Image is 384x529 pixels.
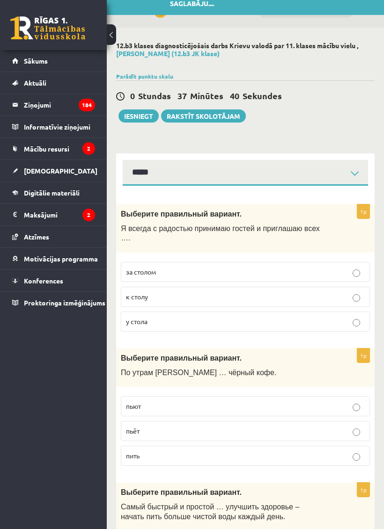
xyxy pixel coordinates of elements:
span: к столу [126,292,148,301]
span: [DEMOGRAPHIC_DATA] [24,167,97,175]
a: Proktoringa izmēģinājums [12,292,95,313]
a: Ziņojumi184 [12,94,95,116]
a: Motivācijas programma [12,248,95,269]
a: Aktuāli [12,72,95,94]
i: 2 [82,142,95,155]
span: Mācību resursi [24,145,69,153]
span: 37 [177,90,187,101]
span: Самый быстрый и простой … улучшить здоровье – начать пить больше чистой воды каждый день. [121,503,299,521]
span: пьют [126,402,141,410]
span: пить [126,451,140,460]
span: Sekundes [243,90,282,101]
span: Atzīmes [24,232,49,241]
span: Stundas [138,90,171,101]
span: 0 [130,90,135,101]
a: [PERSON_NAME] (12.b3 JK klase) [116,49,220,58]
button: Iesniegt [118,109,159,123]
input: пьёт [353,428,360,436]
legend: Informatīvie ziņojumi [24,116,95,138]
p: 1p [357,348,370,363]
a: Mācību resursi [12,138,95,159]
h2: 12.b3 klases diagnosticējošais darbs Krievu valodā par 11. klases mācību vielu , [116,42,375,58]
span: Выберите правильный вариант. [121,210,242,218]
span: Konferences [24,276,63,285]
span: Выберите правильный вариант. [121,488,242,496]
span: 40 [230,90,239,101]
span: за столом [126,268,156,276]
legend: Ziņojumi [24,94,95,116]
a: Digitālie materiāli [12,182,95,203]
input: пить [353,453,360,461]
a: Parādīt punktu skalu [116,72,173,80]
input: пьют [353,404,360,411]
input: у стола [353,319,360,326]
a: Maksājumi2 [12,204,95,225]
span: Motivācijas programma [24,254,98,263]
legend: Maksājumi [24,204,95,225]
input: за столом [353,269,360,277]
span: Sākums [24,57,48,65]
p: 1p [357,482,370,497]
a: Informatīvie ziņojumi2 [12,116,95,138]
span: Aktuāli [24,79,46,87]
span: По утрам [PERSON_NAME] … чёрный кофе. [121,369,276,377]
a: Atzīmes [12,226,95,247]
span: Выберите правильный вариант. [121,354,242,362]
p: 1p [357,204,370,219]
a: Konferences [12,270,95,291]
span: у стола [126,317,148,326]
i: 2 [82,209,95,221]
span: Digitālie materiāli [24,188,80,197]
a: Sākums [12,50,95,72]
span: пьёт [126,427,140,435]
a: [DEMOGRAPHIC_DATA] [12,160,95,181]
input: к столу [353,294,360,302]
span: Proktoringa izmēģinājums [24,298,105,307]
a: Rīgas 1. Tālmācības vidusskola [10,16,85,40]
span: Я всегда с радостью принимаю гостей и приглашаю всех …. [121,225,320,242]
i: 184 [79,99,95,111]
span: Minūtes [190,90,223,101]
a: Rakstīt skolotājam [161,109,246,123]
